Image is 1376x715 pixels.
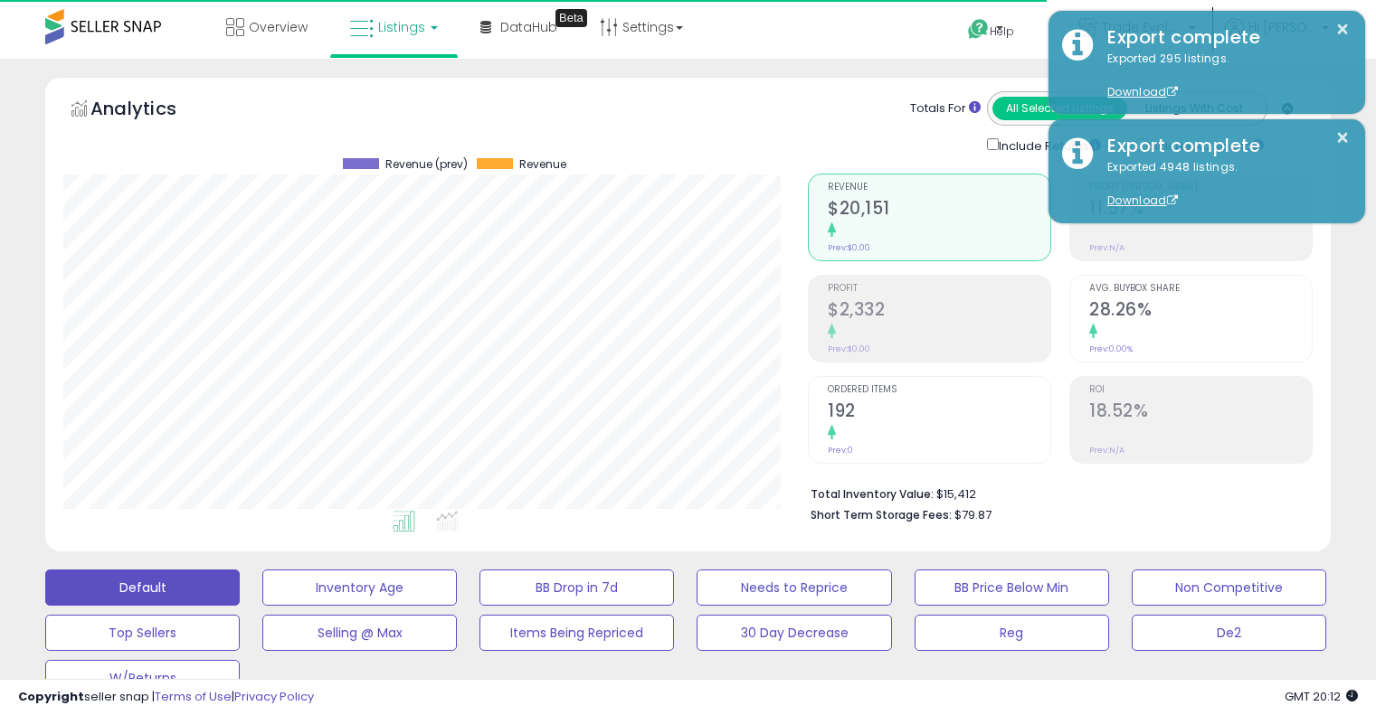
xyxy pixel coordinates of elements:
[828,343,870,354] small: Prev: $0.00
[1089,299,1312,324] h2: 28.26%
[697,615,891,651] button: 30 Day Decrease
[828,242,870,253] small: Prev: $0.00
[828,198,1050,222] h2: $20,151
[385,158,468,171] span: Revenue (prev)
[45,615,240,651] button: Top Sellers
[1094,24,1352,51] div: Export complete
[915,615,1109,651] button: Reg
[1335,127,1350,149] button: ×
[1094,133,1352,159] div: Export complete
[1094,159,1352,210] div: Exported 4948 listings.
[811,486,934,502] b: Total Inventory Value:
[500,18,557,36] span: DataHub
[967,18,990,41] i: Get Help
[262,615,457,651] button: Selling @ Max
[234,688,314,705] a: Privacy Policy
[910,100,981,118] div: Totals For
[262,569,457,606] button: Inventory Age
[990,24,1014,39] span: Help
[1089,400,1312,425] h2: 18.52%
[18,689,314,706] div: seller snap | |
[1335,18,1350,41] button: ×
[954,506,992,523] span: $79.87
[1089,242,1125,253] small: Prev: N/A
[992,97,1127,120] button: All Selected Listings
[828,445,853,456] small: Prev: 0
[828,400,1050,425] h2: 192
[1094,51,1352,101] div: Exported 295 listings.
[697,569,891,606] button: Needs to Reprice
[555,9,587,27] div: Tooltip anchor
[811,507,952,522] b: Short Term Storage Fees:
[1089,343,1133,354] small: Prev: 0.00%
[479,615,674,651] button: Items Being Repriced
[811,482,1299,503] li: $15,412
[828,385,1050,395] span: Ordered Items
[519,158,566,171] span: Revenue
[1089,385,1312,395] span: ROI
[1285,688,1358,705] span: 2025-09-16 20:12 GMT
[828,183,1050,193] span: Revenue
[828,299,1050,324] h2: $2,332
[45,569,240,606] button: Default
[1089,284,1312,294] span: Avg. Buybox Share
[1089,445,1125,456] small: Prev: N/A
[378,18,425,36] span: Listings
[973,135,1123,155] div: Include Returns
[249,18,308,36] span: Overview
[915,569,1109,606] button: BB Price Below Min
[18,688,84,705] strong: Copyright
[90,96,212,126] h5: Analytics
[1107,84,1178,99] a: Download
[954,5,1049,59] a: Help
[1107,193,1178,208] a: Download
[1132,569,1326,606] button: Non Competitive
[45,660,240,696] button: W/Returns
[828,284,1050,294] span: Profit
[1132,615,1326,651] button: De2
[155,688,232,705] a: Terms of Use
[479,569,674,606] button: BB Drop in 7d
